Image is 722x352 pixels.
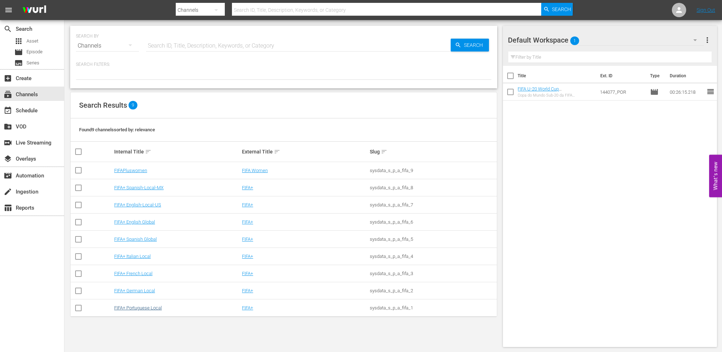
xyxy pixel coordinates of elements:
span: Episode [26,48,43,55]
a: FIFA+ [242,305,253,311]
div: sysdata_s_p_a_fifa_5 [370,236,495,242]
a: FIFA+ Portuguese Local [114,305,162,311]
button: Search [541,3,573,16]
span: sort [381,148,387,155]
div: Channels [76,36,139,56]
div: sysdata_s_p_a_fifa_8 [370,185,495,190]
a: FIFA+ Spanish-Local-MX [114,185,164,190]
th: Ext. ID [596,66,646,86]
a: FIFA+ [242,219,253,225]
span: Search [461,39,489,52]
div: Default Workspace [508,30,704,50]
div: sysdata_s_p_a_fifa_2 [370,288,495,293]
span: Asset [26,38,38,45]
th: Title [518,66,596,86]
span: menu [4,6,13,14]
div: Copa do Mundo Sub-20 da FIFA [GEOGRAPHIC_DATA] 2025™: Melhores Momentos [518,93,594,98]
a: FIFA+ [242,288,253,293]
th: Type [646,66,665,86]
button: more_vert [703,31,712,49]
span: 9 [129,101,137,109]
span: Automation [4,171,12,180]
a: FIFA+ [242,185,253,190]
a: FIFA Women [242,168,268,173]
a: FIFA U-20 World Cup [GEOGRAPHIC_DATA] 2025™: MD1+MD2+MD3 Highlights (PT) [518,86,583,102]
div: Internal Title [114,147,240,156]
span: Channels [4,90,12,99]
div: sysdata_s_p_a_fifa_9 [370,168,495,173]
img: ans4CAIJ8jUAAAAAAAAAAAAAAAAAAAAAAAAgQb4GAAAAAAAAAAAAAAAAAAAAAAAAJMjXAAAAAAAAAAAAAAAAAAAAAAAAgAT5G... [17,2,52,19]
span: sort [145,148,151,155]
p: Search Filters: [76,62,491,68]
span: Episode [650,88,659,96]
div: External Title [242,147,368,156]
button: Open Feedback Widget [709,155,722,197]
span: Search Results [79,101,127,109]
span: Create [4,74,12,83]
a: FIFA+ Spanish Global [114,236,157,242]
span: reorder [706,87,715,96]
th: Duration [665,66,708,86]
a: Sign Out [697,7,715,13]
span: Series [14,59,23,67]
span: Search [552,3,571,16]
div: sysdata_s_p_a_fifa_3 [370,271,495,276]
span: sort [274,148,280,155]
a: FIFA+ German Local [114,288,155,293]
div: sysdata_s_p_a_fifa_1 [370,305,495,311]
span: Search [4,25,12,33]
span: Schedule [4,106,12,115]
div: sysdata_s_p_a_fifa_4 [370,254,495,259]
a: FIFA+ English-Local-US [114,202,161,207]
span: Ingestion [4,187,12,196]
span: Series [26,59,39,67]
td: 00:26:15.218 [667,83,706,101]
span: Asset [14,37,23,45]
a: FIFA+ French Local [114,271,152,276]
span: more_vert [703,36,712,44]
a: FIFA+ [242,202,253,207]
div: sysdata_s_p_a_fifa_7 [370,202,495,207]
span: Overlays [4,155,12,163]
div: Slug [370,147,495,156]
a: FIFA+ English Global [114,219,155,225]
a: FIFA+ [242,236,253,242]
span: Found 9 channels sorted by: relevance [79,127,155,132]
span: 1 [570,33,579,48]
span: Live Streaming [4,138,12,147]
a: FIFA+ [242,271,253,276]
span: Reports [4,204,12,212]
a: FIFA+ Italian Local [114,254,151,259]
a: FIFA+ [242,254,253,259]
span: VOD [4,122,12,131]
button: Search [451,39,489,52]
a: FIFAPluswomen [114,168,147,173]
span: Episode [14,48,23,57]
td: 144077_POR [597,83,648,101]
div: sysdata_s_p_a_fifa_6 [370,219,495,225]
